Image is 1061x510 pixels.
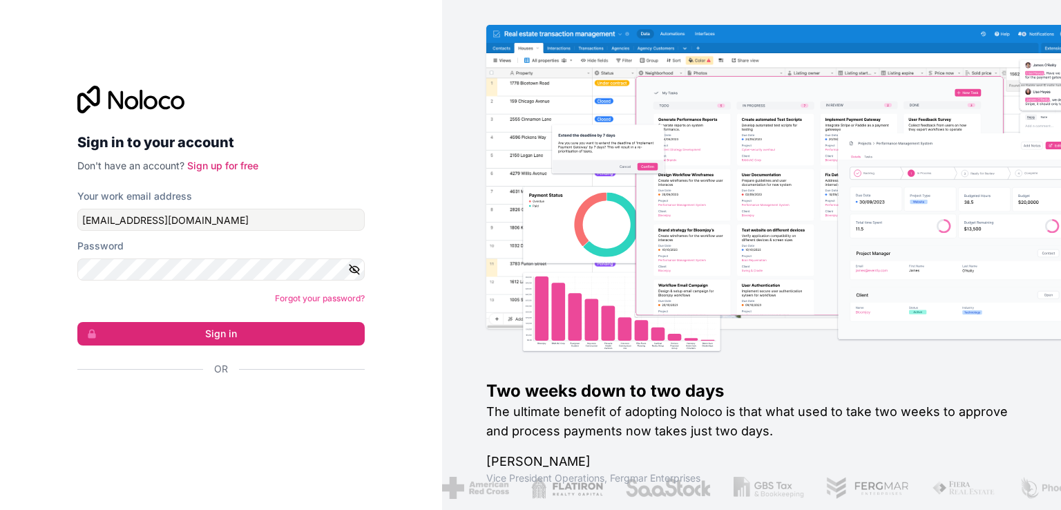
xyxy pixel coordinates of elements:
[932,477,997,499] img: /assets/fiera-fwj2N5v4.png
[214,362,228,376] span: Or
[486,402,1017,441] h2: The ultimate benefit of adopting Noloco is that what used to take two weeks to approve and proces...
[486,471,1017,485] h1: Vice President Operations , Fergmar Enterprises
[77,189,192,203] label: Your work email address
[826,477,910,499] img: /assets/fergmar-CudnrXN5.png
[77,130,365,155] h2: Sign in to your account
[275,293,365,303] a: Forgot your password?
[77,258,365,281] input: Password
[625,477,712,499] img: /assets/saastock-C6Zbiodz.png
[77,322,365,346] button: Sign in
[77,160,184,171] span: Don't have an account?
[734,477,804,499] img: /assets/gbstax-C-GtDUiK.png
[77,239,124,253] label: Password
[77,209,365,231] input: Email address
[187,160,258,171] a: Sign up for free
[70,391,361,422] iframe: Sign in with Google Button
[531,477,603,499] img: /assets/flatiron-C8eUkumj.png
[486,452,1017,471] h1: [PERSON_NAME]
[442,477,509,499] img: /assets/american-red-cross-BAupjrZR.png
[486,380,1017,402] h1: Two weeks down to two days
